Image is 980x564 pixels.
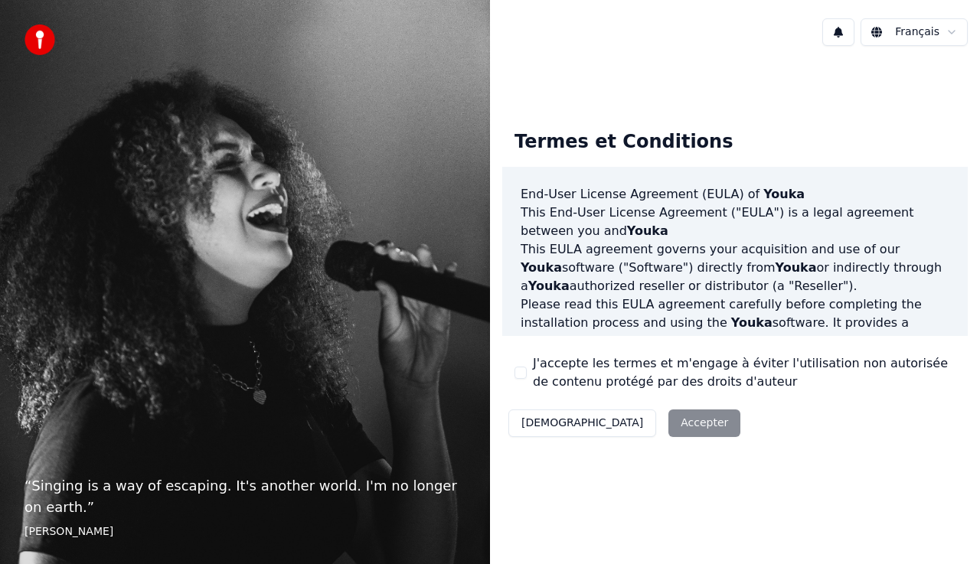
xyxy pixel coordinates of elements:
[24,524,465,540] footer: [PERSON_NAME]
[502,118,745,167] div: Termes et Conditions
[533,354,955,391] label: J'accepte les termes et m'engage à éviter l'utilisation non autorisée de contenu protégé par des ...
[521,240,949,295] p: This EULA agreement governs your acquisition and use of our software ("Software") directly from o...
[528,279,570,293] span: Youka
[776,260,817,275] span: Youka
[521,260,562,275] span: Youka
[521,295,949,369] p: Please read this EULA agreement carefully before completing the installation process and using th...
[629,334,671,348] span: Youka
[508,409,656,437] button: [DEMOGRAPHIC_DATA]
[521,204,949,240] p: This End-User License Agreement ("EULA") is a legal agreement between you and
[763,187,805,201] span: Youka
[627,223,668,238] span: Youka
[521,185,949,204] h3: End-User License Agreement (EULA) of
[731,315,773,330] span: Youka
[24,24,55,55] img: youka
[24,475,465,518] p: “ Singing is a way of escaping. It's another world. I'm no longer on earth. ”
